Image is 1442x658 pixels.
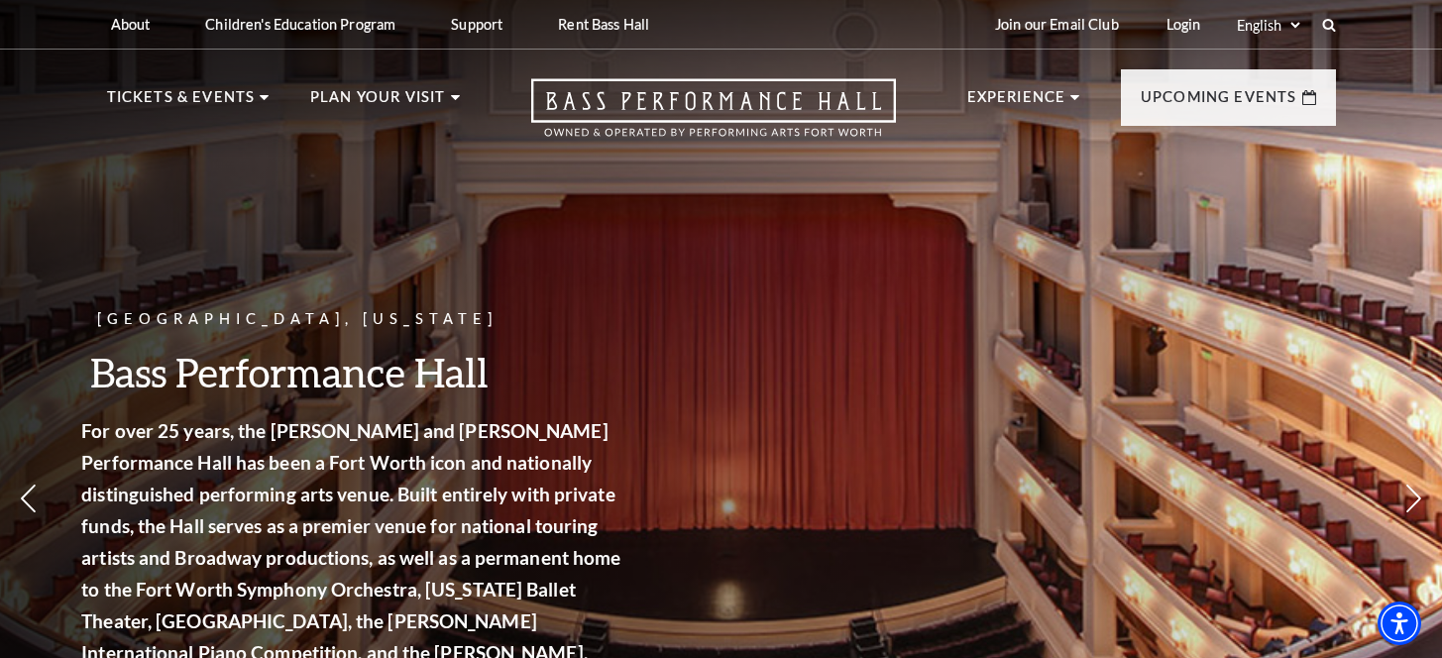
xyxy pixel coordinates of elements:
p: Children's Education Program [205,16,395,33]
p: [GEOGRAPHIC_DATA], [US_STATE] [99,307,644,332]
p: Support [451,16,502,33]
select: Select: [1233,16,1303,35]
p: Experience [967,85,1066,121]
p: About [111,16,151,33]
h3: Bass Performance Hall [99,347,644,397]
p: Plan Your Visit [310,85,446,121]
p: Rent Bass Hall [558,16,649,33]
div: Accessibility Menu [1378,602,1421,645]
p: Upcoming Events [1141,85,1297,121]
p: Tickets & Events [107,85,256,121]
